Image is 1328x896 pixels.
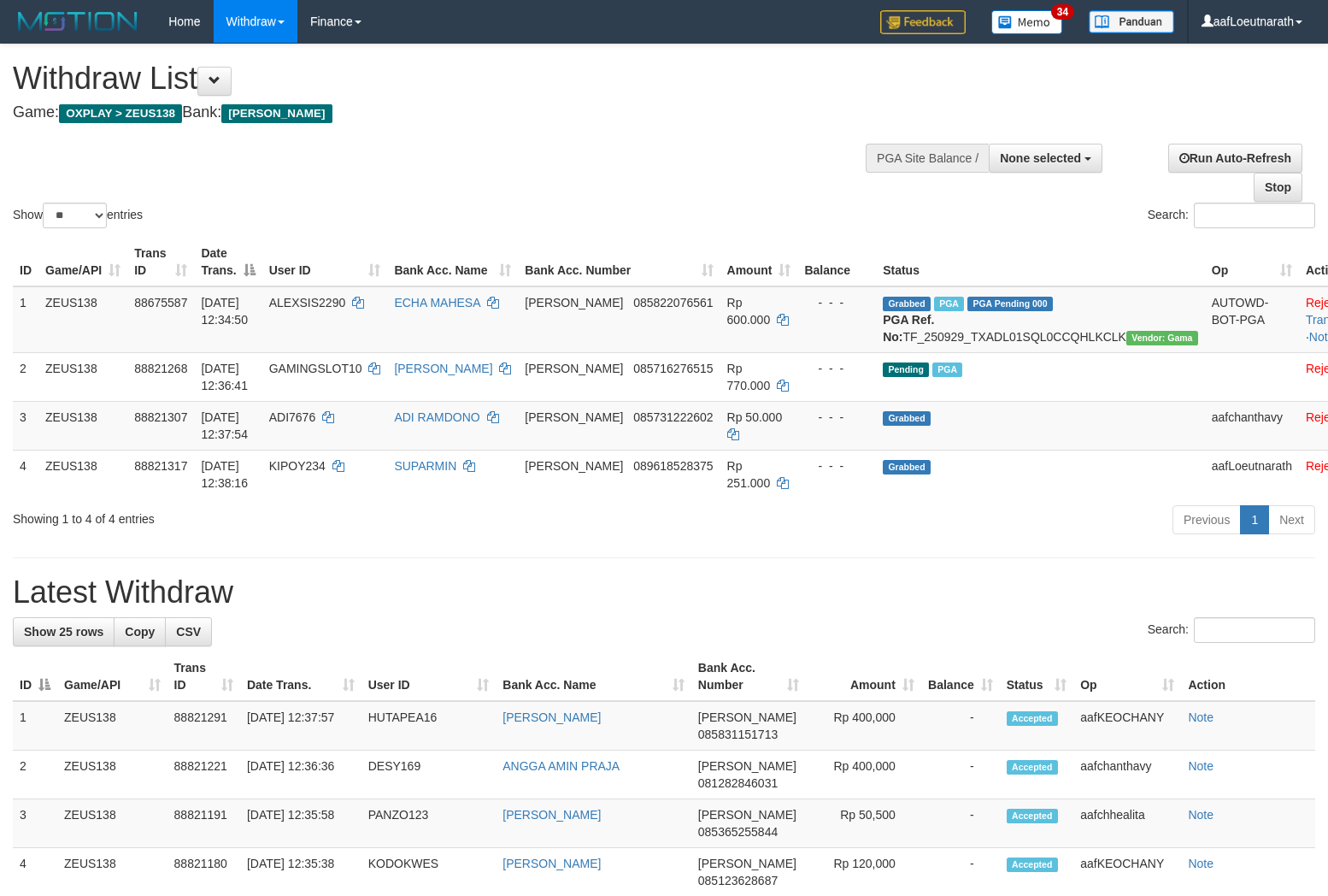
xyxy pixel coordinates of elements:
td: aafchhealita [1073,799,1181,848]
a: [PERSON_NAME] [394,362,492,375]
span: ALEXSIS2290 [269,296,346,309]
th: Status: activate to sort column ascending [1000,652,1073,701]
td: ZEUS138 [38,352,127,401]
th: User ID: activate to sort column ascending [262,238,388,286]
div: - - - [804,360,869,377]
label: Search: [1148,203,1315,228]
a: ECHA MAHESA [394,296,479,309]
th: Bank Acc. Number: activate to sort column ascending [518,238,720,286]
span: 34 [1051,4,1074,20]
span: PGA Pending [967,297,1053,311]
td: ZEUS138 [38,286,127,353]
h1: Latest Withdraw [13,575,1315,610]
td: [DATE] 12:35:58 [240,799,361,848]
th: Trans ID: activate to sort column ascending [127,238,194,286]
button: None selected [989,144,1102,173]
span: Pending [883,363,929,377]
h4: Game: Bank: [13,104,868,121]
td: [DATE] 12:36:36 [240,751,361,799]
div: Showing 1 to 4 of 4 entries [13,504,541,528]
a: Show 25 rows [13,617,115,646]
th: Date Trans.: activate to sort column ascending [240,652,361,701]
img: Feedback.jpg [880,10,966,34]
span: Copy 085822076561 to clipboard [633,296,713,309]
span: Marked by aafpengsreynich [932,363,962,377]
a: [PERSON_NAME] [502,857,601,870]
td: 1 [13,701,57,751]
td: 3 [13,401,38,450]
td: 4 [13,450,38,498]
th: User ID: activate to sort column ascending [361,652,497,701]
td: PANZO123 [361,799,497,848]
td: ZEUS138 [57,799,167,848]
th: Amount: activate to sort column ascending [806,652,921,701]
b: PGA Ref. No: [883,313,934,344]
span: [PERSON_NAME] [525,410,623,424]
span: CSV [176,625,201,639]
span: [PERSON_NAME] [698,759,796,773]
a: 1 [1240,505,1269,534]
span: Copy 085731222602 to clipboard [633,410,713,424]
td: DESY169 [361,751,497,799]
span: [DATE] 12:34:50 [201,296,248,327]
td: Rp 400,000 [806,751,921,799]
td: - [921,751,1000,799]
td: 88821291 [167,701,240,751]
td: ZEUS138 [57,751,167,799]
span: Copy 085123628687 to clipboard [698,874,778,887]
td: aafKEOCHANY [1073,701,1181,751]
td: 88821221 [167,751,240,799]
th: Status [876,238,1205,286]
span: 88675587 [134,296,187,309]
div: - - - [804,294,869,311]
span: 88821268 [134,362,187,375]
label: Search: [1148,617,1315,643]
a: [PERSON_NAME] [502,710,601,724]
td: 88821191 [167,799,240,848]
span: Copy 085831151713 to clipboard [698,728,778,741]
th: Bank Acc. Name: activate to sort column ascending [387,238,518,286]
th: ID: activate to sort column descending [13,652,57,701]
div: PGA Site Balance / [866,144,989,173]
th: Action [1181,652,1315,701]
label: Show entries [13,203,143,228]
input: Search: [1194,203,1315,228]
td: ZEUS138 [38,401,127,450]
div: - - - [804,457,869,475]
td: aafchanthavy [1073,751,1181,799]
span: Rp 50.000 [727,410,783,424]
td: 1 [13,286,38,353]
span: [PERSON_NAME] [221,104,332,123]
span: [PERSON_NAME] [525,362,623,375]
th: Balance [797,238,876,286]
span: Copy 089618528375 to clipboard [633,459,713,473]
a: ADI RAMDONO [394,410,479,424]
span: OXPLAY > ZEUS138 [59,104,182,123]
a: Next [1268,505,1315,534]
span: [PERSON_NAME] [698,710,796,724]
span: Accepted [1007,809,1058,823]
td: AUTOWD-BOT-PGA [1205,286,1299,353]
a: Note [1188,808,1213,822]
a: Previous [1172,505,1241,534]
td: Rp 400,000 [806,701,921,751]
span: Grabbed [883,411,931,426]
a: Stop [1254,173,1302,202]
span: Accepted [1007,858,1058,872]
span: Marked by aafpengsreynich [934,297,964,311]
span: [PERSON_NAME] [525,296,623,309]
span: Accepted [1007,711,1058,726]
a: Note [1188,759,1213,773]
span: Accepted [1007,760,1058,775]
span: 88821307 [134,410,187,424]
a: Copy [114,617,166,646]
td: HUTAPEA16 [361,701,497,751]
span: Rp 251.000 [727,459,771,490]
td: ZEUS138 [57,701,167,751]
a: [PERSON_NAME] [502,808,601,822]
td: 3 [13,799,57,848]
td: ZEUS138 [38,450,127,498]
span: Vendor URL: https://trx31.1velocity.biz [1126,331,1198,345]
span: [PERSON_NAME] [698,857,796,870]
span: None selected [1000,151,1081,165]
